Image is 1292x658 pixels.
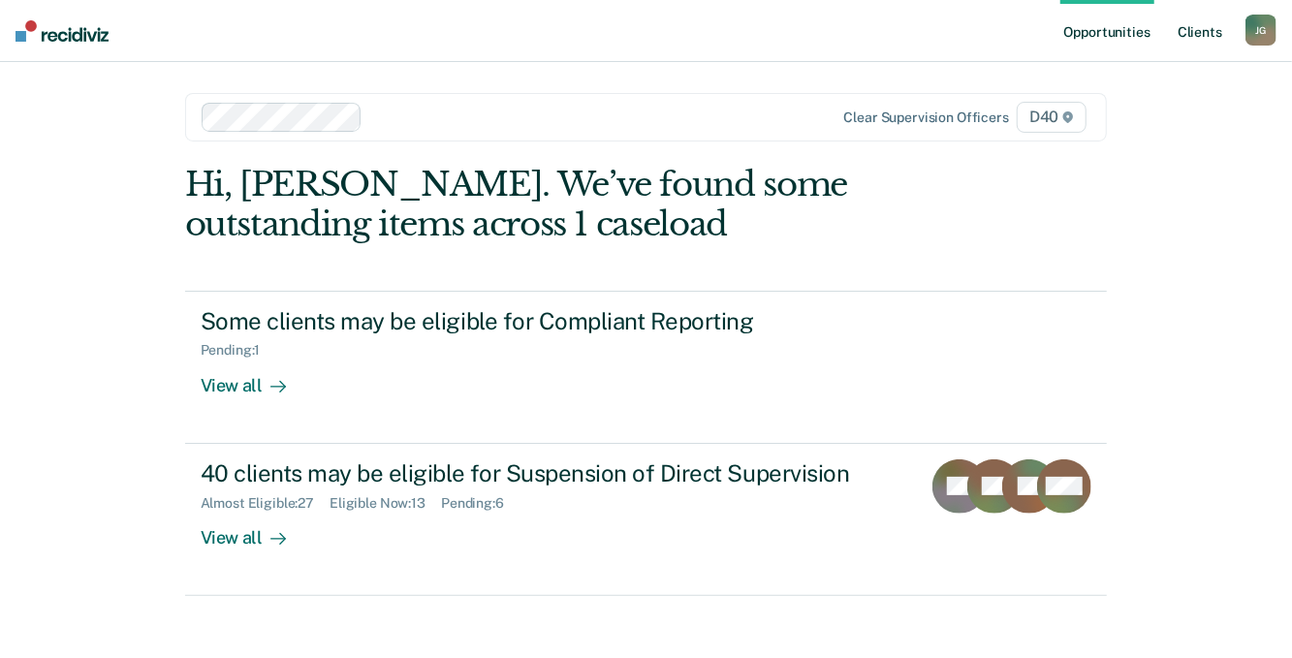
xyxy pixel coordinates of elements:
div: Hi, [PERSON_NAME]. We’ve found some outstanding items across 1 caseload [185,165,923,244]
a: Some clients may be eligible for Compliant ReportingPending:1View all [185,291,1108,444]
span: D40 [1017,102,1087,133]
div: Pending : 1 [201,342,276,359]
div: View all [201,511,309,548]
div: Almost Eligible : 27 [201,495,331,512]
div: Clear supervision officers [844,110,1009,126]
a: 40 clients may be eligible for Suspension of Direct SupervisionAlmost Eligible:27Eligible Now:13P... [185,444,1108,596]
div: Pending : 6 [441,495,520,512]
div: Eligible Now : 13 [330,495,441,512]
div: J G [1245,15,1276,46]
button: JG [1245,15,1276,46]
div: Some clients may be eligible for Compliant Reporting [201,307,881,335]
div: View all [201,359,309,396]
img: Recidiviz [16,20,109,42]
div: 40 clients may be eligible for Suspension of Direct Supervision [201,459,881,487]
